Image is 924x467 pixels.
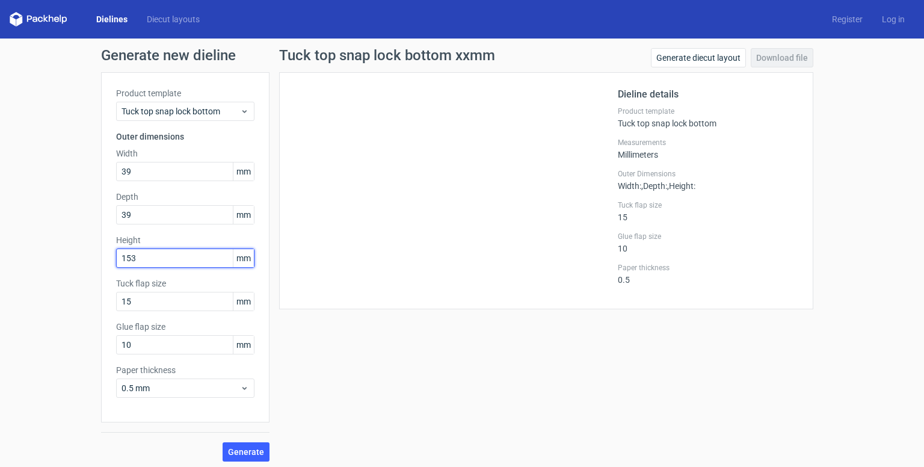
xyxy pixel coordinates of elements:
label: Paper thickness [618,263,798,273]
h3: Outer dimensions [116,131,254,143]
span: mm [233,206,254,224]
span: mm [233,336,254,354]
span: Width : [618,181,641,191]
div: Tuck top snap lock bottom [618,107,798,128]
label: Tuck flap size [116,277,254,289]
div: Millimeters [618,138,798,159]
label: Width [116,147,254,159]
label: Height [116,234,254,246]
span: , Depth : [641,181,667,191]
label: Glue flap size [618,232,798,241]
a: Dielines [87,13,137,25]
h1: Generate new dieline [101,48,823,63]
div: 0.5 [618,263,798,285]
span: mm [233,249,254,267]
span: mm [233,292,254,311]
div: 10 [618,232,798,253]
label: Depth [116,191,254,203]
span: 0.5 mm [122,382,240,394]
span: , Height : [667,181,695,191]
div: 15 [618,200,798,222]
a: Generate diecut layout [651,48,746,67]
h2: Dieline details [618,87,798,102]
label: Measurements [618,138,798,147]
span: Generate [228,448,264,456]
span: Tuck top snap lock bottom [122,105,240,117]
label: Outer Dimensions [618,169,798,179]
label: Paper thickness [116,364,254,376]
a: Register [822,13,872,25]
button: Generate [223,442,269,462]
span: mm [233,162,254,181]
a: Log in [872,13,914,25]
label: Product template [116,87,254,99]
h1: Tuck top snap lock bottom xxmm [279,48,495,63]
label: Glue flap size [116,321,254,333]
label: Product template [618,107,798,116]
a: Diecut layouts [137,13,209,25]
label: Tuck flap size [618,200,798,210]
